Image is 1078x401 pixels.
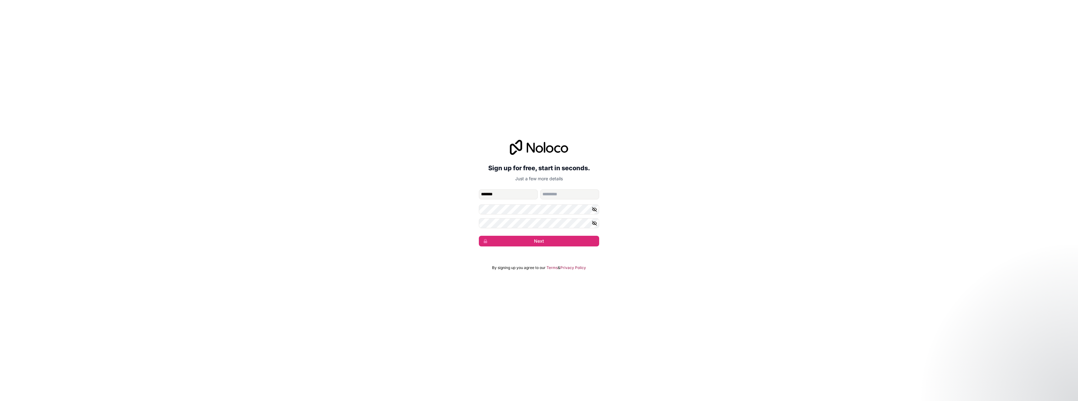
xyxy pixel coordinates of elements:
[558,265,560,270] span: &
[540,189,599,199] input: family-name
[479,218,599,228] input: Confirm password
[479,204,599,214] input: Password
[479,162,599,174] h2: Sign up for free, start in seconds.
[479,176,599,182] p: Just a few more details
[547,265,558,270] a: Terms
[953,354,1078,398] iframe: Intercom notifications message
[479,236,599,246] button: Next
[479,189,538,199] input: given-name
[560,265,586,270] a: Privacy Policy
[492,265,546,270] span: By signing up you agree to our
